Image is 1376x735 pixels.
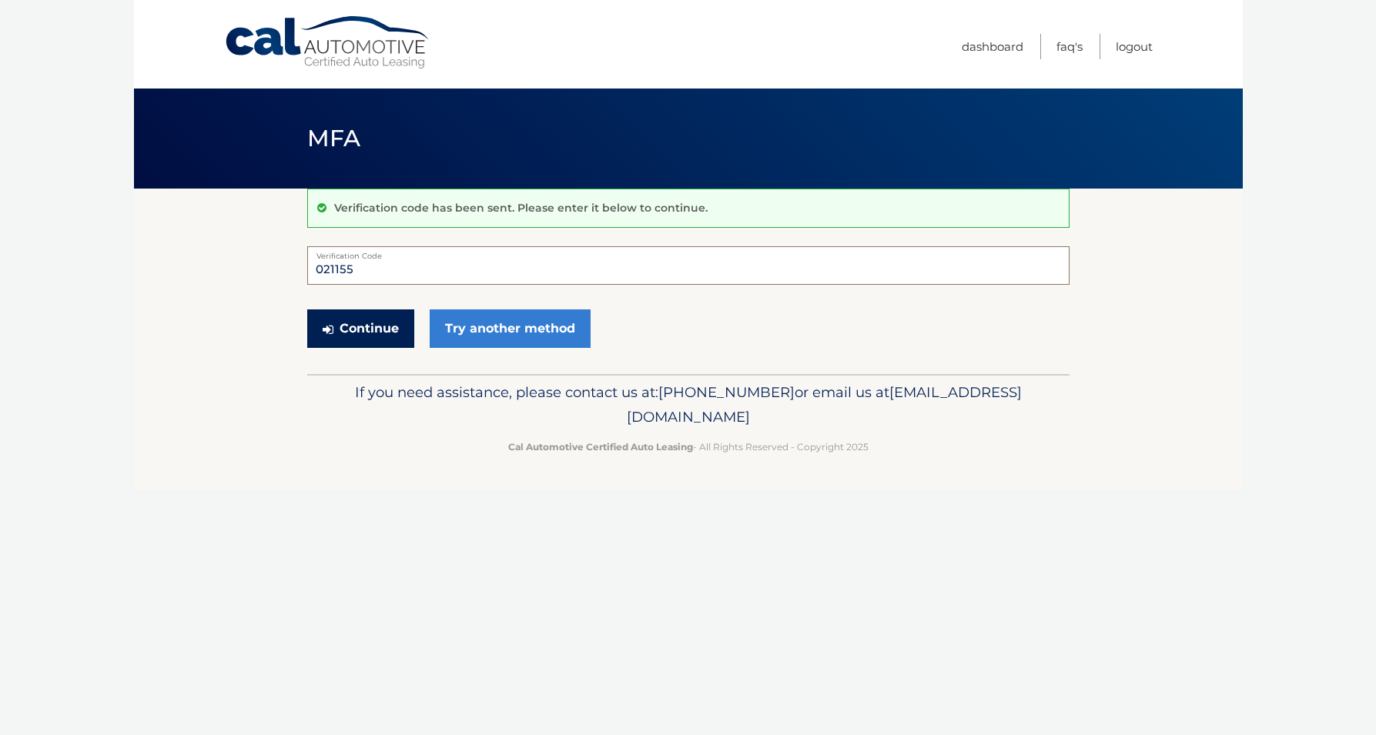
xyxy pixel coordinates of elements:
button: Continue [307,309,414,348]
label: Verification Code [307,246,1070,259]
a: Logout [1116,34,1153,59]
a: Cal Automotive [224,15,432,70]
p: - All Rights Reserved - Copyright 2025 [317,439,1060,455]
a: Try another method [430,309,591,348]
a: FAQ's [1056,34,1083,59]
p: If you need assistance, please contact us at: or email us at [317,380,1060,429]
strong: Cal Automotive Certified Auto Leasing [508,441,693,453]
span: MFA [307,124,361,152]
span: [EMAIL_ADDRESS][DOMAIN_NAME] [627,383,1022,426]
p: Verification code has been sent. Please enter it below to continue. [334,201,708,215]
input: Verification Code [307,246,1070,285]
span: [PHONE_NUMBER] [658,383,795,401]
a: Dashboard [962,34,1023,59]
